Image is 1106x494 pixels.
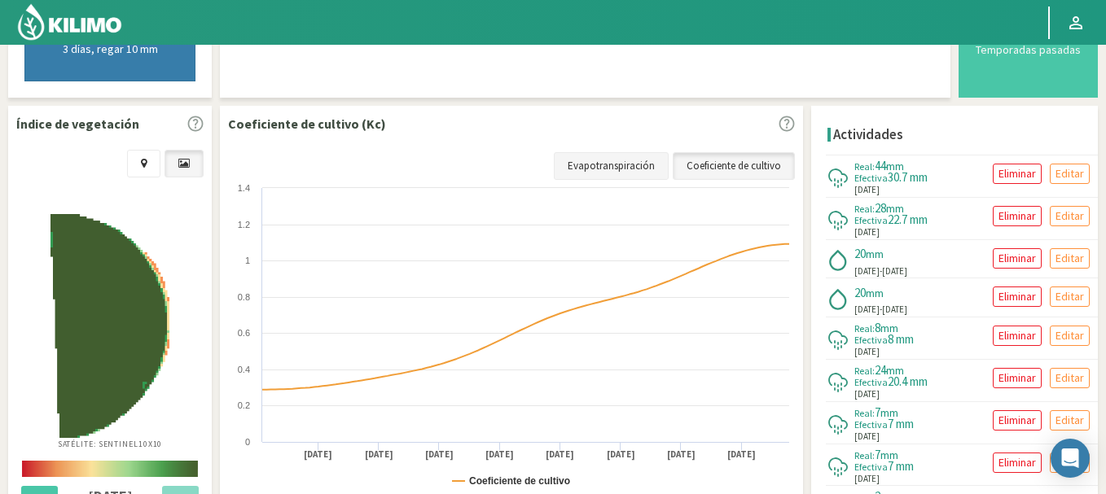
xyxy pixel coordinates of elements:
span: [DATE] [854,264,880,278]
span: [DATE] [854,472,880,486]
button: Editar [1050,286,1090,307]
button: Editar [1050,326,1090,346]
p: Editar [1056,207,1084,225]
button: Eliminar [993,368,1042,388]
p: Eliminar [998,326,1036,345]
span: [DATE] [882,265,907,277]
span: 20 [854,246,866,261]
span: Real: [854,365,875,377]
span: Efectiva [854,214,888,226]
span: 7 mm [888,458,914,474]
span: 7 [875,447,880,462]
span: Real: [854,407,875,419]
span: Efectiva [854,418,888,431]
button: Editar [1050,410,1090,431]
span: Real: [854,449,875,461]
span: - [880,304,882,315]
span: 7 mm [888,416,914,431]
p: Eliminar [998,453,1036,472]
span: mm [880,321,898,335]
p: Editar [1056,164,1084,183]
text: Coeficiente de cultivo [469,475,570,487]
text: [DATE] [365,448,393,461]
img: Kilimo [16,2,123,42]
span: mm [886,159,904,173]
span: 10X10 [138,439,163,449]
p: Editar [1056,369,1084,387]
span: [DATE] [882,304,907,315]
button: Editar [1050,206,1090,226]
span: 22.7 mm [888,212,928,227]
p: Coeficiente de cultivo (Kc) [228,114,386,133]
p: Eliminar [998,411,1036,430]
text: 1.2 [238,220,250,230]
span: [DATE] [854,345,880,359]
text: 1.4 [238,183,250,193]
span: mm [866,247,884,261]
button: Eliminar [993,452,1042,473]
span: 24 [875,362,886,378]
span: Efectiva [854,376,888,388]
span: [DATE] [854,430,880,444]
button: Eliminar [993,164,1042,184]
span: mm [866,286,884,300]
button: Eliminar [993,286,1042,307]
span: Efectiva [854,334,888,346]
text: [DATE] [607,448,635,461]
button: Eliminar [993,410,1042,431]
span: Real: [854,160,875,173]
img: 9fbe8e76-789a-4902-be02-51fb6ff6c096_-_sentinel_-_2025-09-22.png [50,214,169,438]
span: - [880,265,882,277]
span: mm [886,201,904,216]
span: Real: [854,203,875,215]
text: [DATE] [546,448,574,461]
button: Editar [1050,164,1090,184]
p: Editar [1056,249,1084,268]
text: [DATE] [667,448,696,461]
text: [DATE] [485,448,514,461]
div: Open Intercom Messenger [1051,439,1090,478]
span: 20 [854,285,866,300]
a: Evapotranspiración [554,152,669,180]
p: Eliminar [998,207,1036,225]
span: 28 [875,200,886,216]
text: 0.8 [238,292,250,302]
a: Coeficiente de cultivo [673,152,795,180]
span: [DATE] [854,183,880,197]
p: Índice de vegetación [16,114,139,133]
p: Satélite: Sentinel [58,438,163,450]
span: [DATE] [854,303,880,317]
text: 0.4 [238,365,250,374]
span: 7 [875,404,880,420]
h4: Actividades [833,127,903,142]
button: Editar [1050,248,1090,269]
span: Efectiva [854,172,888,184]
p: Editar [1056,287,1084,306]
p: Editar [1056,326,1084,345]
span: Efectiva [854,461,888,473]
span: Real: [854,322,875,334]
text: [DATE] [727,448,756,461]
button: Eliminar [993,248,1042,269]
p: Eliminar [998,287,1036,306]
p: Eliminar [998,164,1036,183]
span: [DATE] [854,387,880,401]
button: Editar [1050,368,1090,388]
span: 44 [875,158,886,173]
span: 8 mm [888,331,914,347]
text: [DATE] [425,448,454,461]
span: mm [880,448,898,462]
text: 0.2 [238,400,250,410]
p: Eliminar [998,249,1036,268]
span: mm [880,405,898,420]
p: Editar [1056,411,1084,430]
span: 30.7 mm [888,169,928,185]
div: Temporadas pasadas [972,44,1085,55]
span: mm [886,363,904,378]
button: Editar [1050,452,1090,473]
span: [DATE] [854,225,880,239]
text: 0.6 [238,328,250,338]
span: 20.4 mm [888,374,928,389]
text: 0 [245,437,250,447]
span: 8 [875,320,880,335]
